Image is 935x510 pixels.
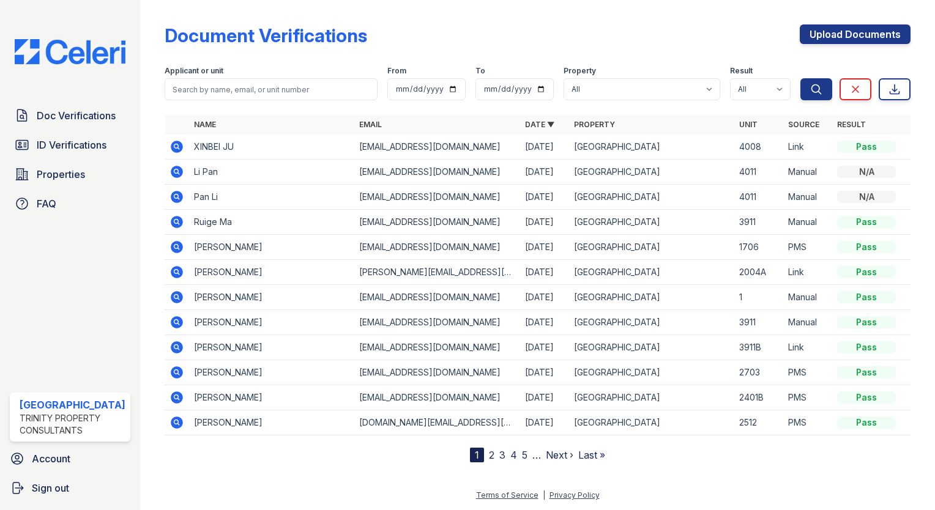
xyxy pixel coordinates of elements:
[734,310,783,335] td: 3911
[549,490,600,500] a: Privacy Policy
[783,410,832,435] td: PMS
[470,448,484,462] div: 1
[189,285,354,310] td: [PERSON_NAME]
[734,160,783,185] td: 4011
[734,185,783,210] td: 4011
[783,310,832,335] td: Manual
[734,385,783,410] td: 2401B
[734,235,783,260] td: 1706
[189,260,354,285] td: [PERSON_NAME]
[189,360,354,385] td: [PERSON_NAME]
[354,410,520,435] td: [DOMAIN_NAME][EMAIL_ADDRESS][DOMAIN_NAME]
[734,135,783,160] td: 4008
[37,108,116,123] span: Doc Verifications
[189,410,354,435] td: [PERSON_NAME]
[569,260,734,285] td: [GEOGRAPHIC_DATA]
[564,66,596,76] label: Property
[189,235,354,260] td: [PERSON_NAME]
[189,335,354,360] td: [PERSON_NAME]
[569,135,734,160] td: [GEOGRAPHIC_DATA]
[189,185,354,210] td: Pan Li
[5,446,135,471] a: Account
[574,120,615,129] a: Property
[522,449,527,461] a: 5
[569,310,734,335] td: [GEOGRAPHIC_DATA]
[520,235,569,260] td: [DATE]
[739,120,758,129] a: Unit
[837,166,896,178] div: N/A
[5,39,135,64] img: CE_Logo_Blue-a8612792a0a2168367f1c8372b55b34899dd931a85d93a1a3d3e32e68fde9ad4.png
[10,103,130,128] a: Doc Verifications
[387,66,406,76] label: From
[734,335,783,360] td: 3911B
[734,285,783,310] td: 1
[520,285,569,310] td: [DATE]
[734,210,783,235] td: 3911
[569,285,734,310] td: [GEOGRAPHIC_DATA]
[37,138,106,152] span: ID Verifications
[10,133,130,157] a: ID Verifications
[734,410,783,435] td: 2512
[189,210,354,235] td: Ruige Ma
[520,160,569,185] td: [DATE]
[194,120,216,129] a: Name
[32,481,69,495] span: Sign out
[475,66,485,76] label: To
[354,335,520,360] td: [EMAIL_ADDRESS][DOMAIN_NAME]
[189,385,354,410] td: [PERSON_NAME]
[783,260,832,285] td: Link
[5,476,135,500] a: Sign out
[520,410,569,435] td: [DATE]
[354,185,520,210] td: [EMAIL_ADDRESS][DOMAIN_NAME]
[569,335,734,360] td: [GEOGRAPHIC_DATA]
[354,135,520,160] td: [EMAIL_ADDRESS][DOMAIN_NAME]
[525,120,554,129] a: Date ▼
[20,397,125,412] div: [GEOGRAPHIC_DATA]
[189,310,354,335] td: [PERSON_NAME]
[837,141,896,153] div: Pass
[499,449,505,461] a: 3
[734,360,783,385] td: 2703
[37,167,85,182] span: Properties
[10,191,130,216] a: FAQ
[354,310,520,335] td: [EMAIL_ADDRESS][DOMAIN_NAME]
[489,449,494,461] a: 2
[165,66,223,76] label: Applicant or unit
[520,360,569,385] td: [DATE]
[354,360,520,385] td: [EMAIL_ADDRESS][DOMAIN_NAME]
[734,260,783,285] td: 2004A
[520,135,569,160] td: [DATE]
[837,291,896,303] div: Pass
[354,160,520,185] td: [EMAIL_ADDRESS][DOMAIN_NAME]
[783,360,832,385] td: PMS
[37,196,56,211] span: FAQ
[543,490,545,500] div: |
[32,451,70,466] span: Account
[837,366,896,379] div: Pass
[837,120,866,129] a: Result
[837,341,896,353] div: Pass
[520,335,569,360] td: [DATE]
[10,162,130,187] a: Properties
[837,191,896,203] div: N/A
[354,260,520,285] td: [PERSON_NAME][EMAIL_ADDRESS][PERSON_NAME][DOMAIN_NAME]
[20,412,125,437] div: Trinity Property Consultants
[837,266,896,278] div: Pass
[837,316,896,328] div: Pass
[520,185,569,210] td: [DATE]
[354,235,520,260] td: [EMAIL_ADDRESS][DOMAIN_NAME]
[354,385,520,410] td: [EMAIL_ADDRESS][DOMAIN_NAME]
[569,385,734,410] td: [GEOGRAPHIC_DATA]
[730,66,753,76] label: Result
[800,24,911,44] a: Upload Documents
[783,210,832,235] td: Manual
[569,185,734,210] td: [GEOGRAPHIC_DATA]
[783,385,832,410] td: PMS
[165,24,367,46] div: Document Verifications
[354,285,520,310] td: [EMAIL_ADDRESS][DOMAIN_NAME]
[546,449,573,461] a: Next ›
[520,385,569,410] td: [DATE]
[569,235,734,260] td: [GEOGRAPHIC_DATA]
[788,120,819,129] a: Source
